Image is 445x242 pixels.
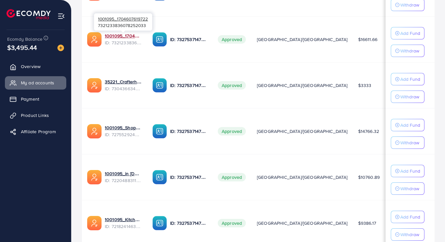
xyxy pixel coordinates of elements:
[7,9,51,19] img: logo
[170,81,207,89] p: ID: 7327537147282571265
[257,82,348,89] span: [GEOGRAPHIC_DATA]/[GEOGRAPHIC_DATA]
[391,45,424,57] button: Withdraw
[87,78,102,93] img: ic-ads-acc.e4c84228.svg
[98,16,148,22] span: 1001095_1704607619722
[105,39,142,46] span: ID: 7321233836078252033
[400,213,420,221] p: Add Fund
[358,220,376,226] span: $9386.17
[170,173,207,181] p: ID: 7327537147282571265
[218,81,246,90] span: Approved
[391,182,424,195] button: Withdraw
[417,213,440,237] iframe: Chat
[391,119,424,131] button: Add Fund
[170,36,207,43] p: ID: 7327537147282571265
[358,82,372,89] span: $3333
[152,124,167,138] img: ic-ba-acc.ded83a64.svg
[400,139,419,147] p: Withdraw
[21,112,49,119] span: Product Links
[105,85,142,92] span: ID: 7304366343393296385
[400,1,419,9] p: Withdraw
[400,231,419,238] p: Withdraw
[87,170,102,184] img: ic-ads-acc.e4c84228.svg
[105,216,142,230] div: <span class='underline'>1001095_Kitchenlyst_1680641549988</span></br>7218241463522476034
[257,174,348,180] span: [GEOGRAPHIC_DATA]/[GEOGRAPHIC_DATA]
[400,29,420,37] p: Add Fund
[94,13,152,31] div: 7321233836078252033
[5,93,66,106] a: Payment
[7,43,37,52] span: $3,495.44
[170,127,207,135] p: ID: 7327537147282571265
[105,223,142,230] span: ID: 7218241463522476034
[5,60,66,73] a: Overview
[5,76,66,89] a: My ad accounts
[358,36,377,43] span: $16611.66
[400,75,420,83] p: Add Fund
[218,35,246,44] span: Approved
[400,121,420,129] p: Add Fund
[152,170,167,184] img: ic-ba-acc.ded83a64.svg
[21,63,40,70] span: Overview
[105,170,142,184] div: <span class='underline'>1001095_in vogue.pk_1681150971525</span></br>7220488311670947841
[105,78,142,92] div: <span class='underline'>35221_Crafterhide ad_1700680330947</span></br>7304366343393296385
[391,228,424,241] button: Withdraw
[105,216,142,223] a: 1001095_Kitchenlyst_1680641549988
[5,109,66,122] a: Product Links
[358,174,380,180] span: $10760.89
[358,128,379,135] span: $14766.32
[105,124,142,138] div: <span class='underline'>1001095_Shopping Center</span></br>7275529244510306305
[105,78,142,85] a: 35221_Crafterhide ad_1700680330947
[87,32,102,47] img: ic-ads-acc.e4c84228.svg
[170,219,207,227] p: ID: 7327537147282571265
[21,79,54,86] span: My ad accounts
[257,36,348,43] span: [GEOGRAPHIC_DATA]/[GEOGRAPHIC_DATA]
[391,165,424,177] button: Add Fund
[152,32,167,47] img: ic-ba-acc.ded83a64.svg
[391,27,424,39] button: Add Fund
[218,173,246,181] span: Approved
[7,36,42,42] span: Ecomdy Balance
[105,124,142,131] a: 1001095_Shopping Center
[105,33,142,39] a: 1001095_1704607619722
[257,128,348,135] span: [GEOGRAPHIC_DATA]/[GEOGRAPHIC_DATA]
[391,73,424,85] button: Add Fund
[105,131,142,138] span: ID: 7275529244510306305
[218,219,246,227] span: Approved
[391,91,424,103] button: Withdraw
[21,128,56,135] span: Affiliate Program
[152,78,167,93] img: ic-ba-acc.ded83a64.svg
[105,170,142,177] a: 1001095_in [DOMAIN_NAME]_1681150971525
[5,125,66,138] a: Affiliate Program
[218,127,246,135] span: Approved
[21,96,39,102] span: Payment
[400,47,419,55] p: Withdraw
[400,185,419,192] p: Withdraw
[391,211,424,223] button: Add Fund
[257,220,348,226] span: [GEOGRAPHIC_DATA]/[GEOGRAPHIC_DATA]
[87,216,102,230] img: ic-ads-acc.e4c84228.svg
[87,124,102,138] img: ic-ads-acc.e4c84228.svg
[57,12,65,20] img: menu
[400,167,420,175] p: Add Fund
[105,177,142,184] span: ID: 7220488311670947841
[57,45,64,51] img: image
[400,93,419,101] p: Withdraw
[391,136,424,149] button: Withdraw
[152,216,167,230] img: ic-ba-acc.ded83a64.svg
